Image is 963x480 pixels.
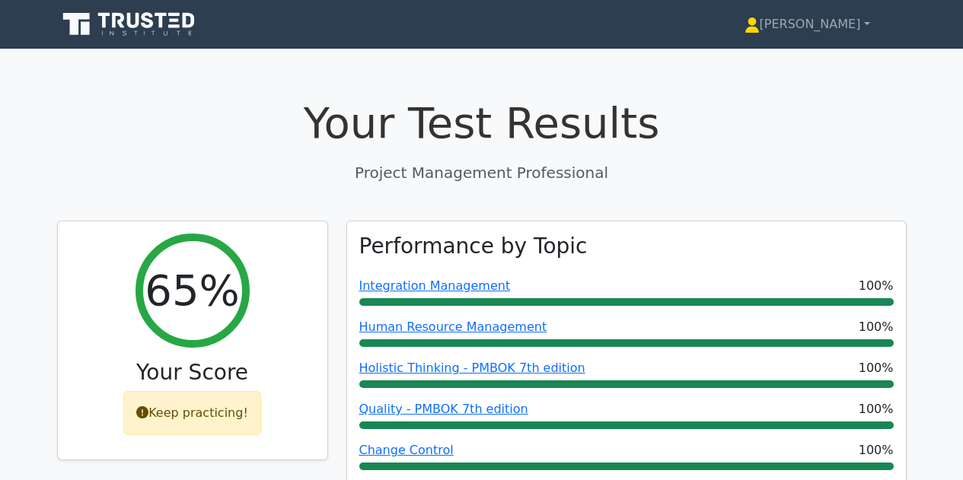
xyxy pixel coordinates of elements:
[359,234,588,259] h3: Performance by Topic
[57,97,907,148] h1: Your Test Results
[859,318,894,336] span: 100%
[359,319,547,334] a: Human Resource Management
[859,441,894,459] span: 100%
[123,391,261,435] div: Keep practicing!
[859,359,894,377] span: 100%
[359,443,454,457] a: Change Control
[359,402,528,416] a: Quality - PMBOK 7th edition
[859,277,894,295] span: 100%
[359,361,585,375] a: Holistic Thinking - PMBOK 7th edition
[145,265,239,316] h2: 65%
[708,9,907,40] a: [PERSON_NAME]
[70,360,315,386] h3: Your Score
[57,161,907,184] p: Project Management Professional
[359,278,511,293] a: Integration Management
[859,400,894,418] span: 100%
